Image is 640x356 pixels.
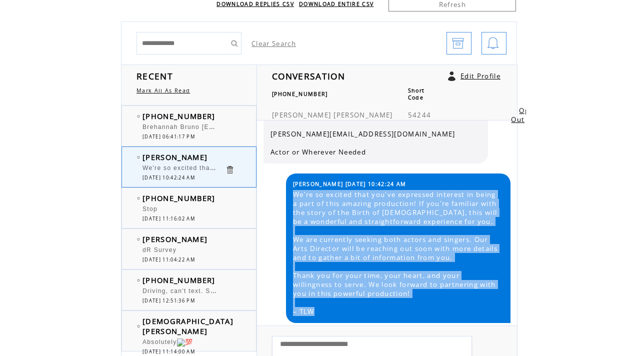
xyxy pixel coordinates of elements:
[142,205,157,212] span: Stop
[142,316,233,336] span: [DEMOGRAPHIC_DATA] [PERSON_NAME]
[299,0,373,7] a: DOWNLOAD ENTIRE CSV
[142,215,195,222] span: [DATE] 11:16:02 AM
[448,71,455,81] a: Click to edit user profile
[333,110,392,119] span: [PERSON_NAME]
[142,297,195,304] span: [DATE] 12:51:36 PM
[136,70,173,82] span: RECENT
[270,111,480,156] span: [PERSON_NAME] [PERSON_NAME][EMAIL_ADDRESS][DOMAIN_NAME] Actor or Wherever Needed
[137,279,140,281] img: bulletEmpty.png
[137,197,140,199] img: bulletEmpty.png
[142,348,195,355] span: [DATE] 11:14:00 AM
[293,180,406,187] span: [PERSON_NAME] [DATE] 10:42:24 AM
[142,111,215,121] span: [PHONE_NUMBER]
[272,110,331,119] span: [PERSON_NAME]
[226,32,241,54] input: Submit
[408,87,425,101] span: Short Code
[137,238,140,240] img: bulletEmpty.png
[142,256,195,263] span: [DATE] 11:04:22 AM
[272,70,345,82] span: CONVERSATION
[142,174,195,181] span: [DATE] 10:42:24 AM
[142,193,215,203] span: [PHONE_NUMBER]
[142,121,341,131] span: Brehannah Bruno [EMAIL_ADDRESS][DOMAIN_NAME] Actor
[177,338,193,346] img: 💯
[142,234,207,244] span: [PERSON_NAME]
[487,32,499,55] img: bell.png
[251,39,296,48] a: Clear Search
[225,165,234,174] a: Click to delete these messgaes
[511,106,532,124] a: Opt Out
[272,90,328,97] span: [PHONE_NUMBER]
[408,110,431,119] span: 54244
[460,71,500,80] a: Edit Profile
[293,190,503,316] span: We're so excited that you've expressed interest in being a part of this amazing production! If yo...
[142,152,207,162] span: [PERSON_NAME]
[142,338,193,345] span: Absolutely
[142,285,278,295] span: Driving, can't text. Sent from MY ROGUE
[136,87,190,94] a: Mark All As Read
[137,115,140,117] img: bulletEmpty.png
[142,246,176,253] span: dR Survey
[216,0,294,7] a: DOWNLOAD REPLIES CSV
[137,156,140,158] img: bulletEmpty.png
[142,275,215,285] span: [PHONE_NUMBER]
[142,133,195,140] span: [DATE] 06:41:17 PM
[137,325,140,327] img: bulletEmpty.png
[452,32,464,55] img: archive.png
